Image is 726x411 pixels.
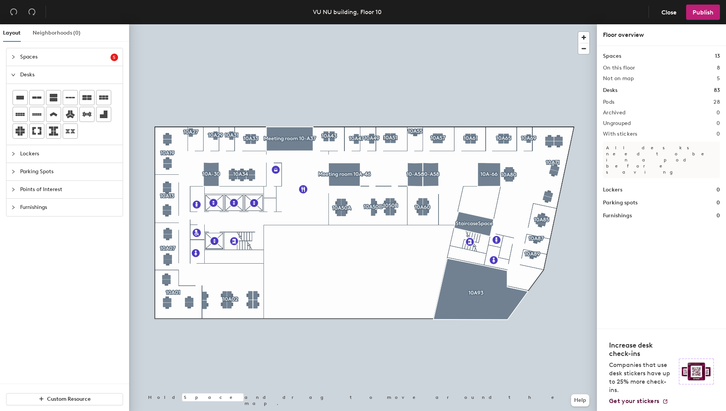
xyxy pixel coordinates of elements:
[6,393,123,405] button: Custom Resource
[603,199,638,207] h1: Parking spots
[20,145,118,163] span: Lockers
[313,7,382,17] div: VU NU building, Floor 10
[609,397,659,405] span: Get your stickers
[609,361,674,394] p: Companies that use desk stickers have up to 25% more check-ins.
[11,205,16,210] span: collapsed
[603,131,638,137] h2: With stickers
[20,181,118,198] span: Points of Interest
[686,5,720,20] button: Publish
[717,65,720,71] h2: 8
[661,9,677,16] span: Close
[714,86,720,95] h1: 83
[717,212,720,220] h1: 0
[603,110,625,116] h2: Archived
[11,169,16,174] span: collapsed
[679,359,714,384] img: Sticker logo
[717,186,720,194] h1: 0
[717,131,720,137] h2: 0
[603,142,720,178] p: All desks need to be in a pod before saving
[715,52,720,60] h1: 13
[603,76,634,82] h2: Not on map
[11,152,16,156] span: collapsed
[713,99,720,105] h2: 28
[20,48,110,66] span: Spaces
[33,30,80,36] span: Neighborhoods (0)
[20,163,118,180] span: Parking Spots
[110,54,118,61] sup: 5
[603,86,617,95] h1: Desks
[717,110,720,116] h2: 0
[603,120,631,126] h2: Ungrouped
[11,73,16,77] span: expanded
[6,5,21,20] button: Undo (⌘ + Z)
[655,5,683,20] button: Close
[3,30,21,36] span: Layout
[603,99,614,105] h2: Pods
[693,9,713,16] span: Publish
[717,76,720,82] h2: 5
[47,396,91,402] span: Custom Resource
[717,199,720,207] h1: 0
[20,199,118,216] span: Furnishings
[603,52,621,60] h1: Spaces
[24,5,39,20] button: Redo (⌘ + ⇧ + Z)
[113,55,116,60] span: 5
[717,120,720,126] h2: 0
[11,187,16,192] span: collapsed
[20,66,118,84] span: Desks
[609,397,668,405] a: Get your stickers
[603,186,622,194] h1: Lockers
[609,341,674,358] h4: Increase desk check-ins
[603,65,635,71] h2: On this floor
[11,55,16,59] span: collapsed
[571,394,589,406] button: Help
[603,30,720,40] div: Floor overview
[603,212,632,220] h1: Furnishings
